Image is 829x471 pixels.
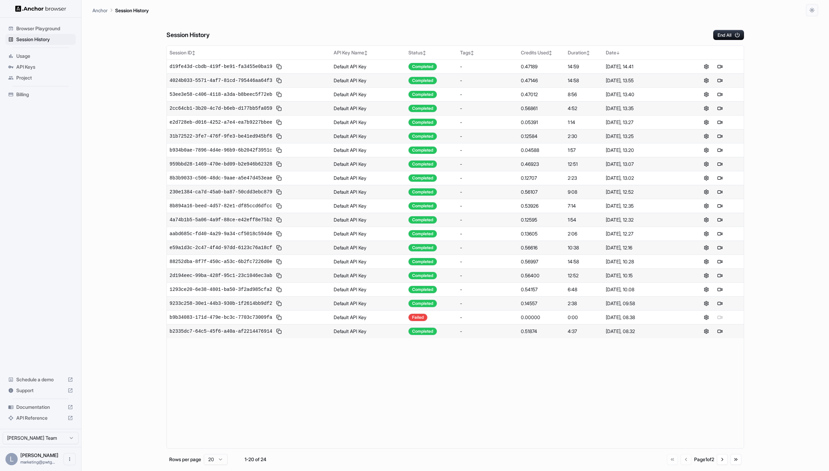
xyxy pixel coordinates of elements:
span: ↕ [549,50,552,55]
span: b9b34083-171d-479e-bc3c-7703c73009fa [170,314,272,321]
div: - [460,91,515,98]
div: Tags [460,49,515,56]
div: Completed [408,146,437,154]
div: 2:38 [568,300,600,307]
span: Browser Playground [16,25,73,32]
td: Default API Key [331,115,406,129]
div: 6:48 [568,286,600,293]
div: 0:00 [568,314,600,321]
span: API Keys [16,64,73,70]
td: Default API Key [331,157,406,171]
td: Default API Key [331,143,406,157]
td: Default API Key [331,87,406,101]
div: - [460,77,515,84]
div: [DATE], 13.55 [606,77,680,84]
div: - [460,286,515,293]
span: e59a1d3c-2c47-4f4d-97dd-6123c76a18cf [170,244,272,251]
div: [DATE], 10.15 [606,272,680,279]
div: 10:38 [568,244,600,251]
span: Documentation [16,404,65,411]
div: 0.56616 [521,244,562,251]
div: [DATE], 13.02 [606,175,680,181]
span: Project [16,74,73,81]
div: [DATE], 14.41 [606,63,680,70]
div: 0.12595 [521,216,562,223]
td: Default API Key [331,241,406,255]
td: Default API Key [331,282,406,296]
div: Completed [408,244,437,251]
div: 0.56997 [521,258,562,265]
div: 0.14557 [521,300,562,307]
span: 53ee3e58-c406-4118-a3da-b8beec5f72eb [170,91,272,98]
span: 9233c258-30e1-44b3-930b-1f2614bb9df2 [170,300,272,307]
div: 0.51874 [521,328,562,335]
p: Anchor [92,7,108,14]
td: Default API Key [331,199,406,213]
td: Default API Key [331,101,406,115]
span: b934b0ae-7896-4d4e-96b9-6b2042f3951c [170,147,272,154]
div: - [460,189,515,195]
div: [DATE], 13.27 [606,119,680,126]
div: 0.53926 [521,203,562,209]
div: - [460,147,515,154]
div: 0.12584 [521,133,562,140]
span: e2d728eb-d016-4252-a7e4-ea7b9227bbee [170,119,272,126]
div: Completed [408,91,437,98]
div: Billing [5,89,76,100]
td: Default API Key [331,213,406,227]
div: - [460,230,515,237]
span: ↕ [586,50,590,55]
div: Completed [408,119,437,126]
div: Completed [408,160,437,168]
div: [DATE], 13.35 [606,105,680,112]
div: 0.47146 [521,77,562,84]
td: Default API Key [331,129,406,143]
div: - [460,161,515,168]
span: 230e1384-ca7d-45a0-ba87-50cdd3ebc879 [170,189,272,195]
div: - [460,300,515,307]
span: ↕ [364,50,368,55]
span: Lasse Rasmussen [20,452,58,458]
div: [DATE], 09.58 [606,300,680,307]
div: Page 1 of 2 [694,456,714,463]
span: Billing [16,91,73,98]
div: - [460,216,515,223]
p: Session History [115,7,149,14]
div: Credits Used [521,49,562,56]
div: [DATE], 13.20 [606,147,680,154]
div: - [460,328,515,335]
div: 2:06 [568,230,600,237]
div: 0.56107 [521,189,562,195]
div: 0.56861 [521,105,562,112]
div: 4:37 [568,328,600,335]
div: 0.00000 [521,314,562,321]
div: 1-20 of 24 [239,456,272,463]
div: Documentation [5,402,76,413]
p: Rows per page [169,456,201,463]
div: 12:52 [568,272,600,279]
div: Completed [408,230,437,238]
span: 88252dba-8f7f-450c-a53c-6b2fc7226d0e [170,258,272,265]
span: 8b894a16-beed-4d57-82e1-df85ccd6dfcc [170,203,272,209]
img: Anchor Logo [15,5,66,12]
span: 8b3b9033-c506-48dc-9aae-a5e47d453eae [170,175,272,181]
div: [DATE], 08.38 [606,314,680,321]
div: Support [5,385,76,396]
div: Duration [568,49,600,56]
span: Usage [16,53,73,59]
div: Schedule a demo [5,374,76,385]
span: ↕ [471,50,474,55]
span: Session History [16,36,73,43]
span: 2cc64cb1-3b20-4c7d-b6eb-d177bb5fa059 [170,105,272,112]
div: Completed [408,77,437,84]
td: Default API Key [331,185,406,199]
div: Usage [5,51,76,62]
div: 0.12707 [521,175,562,181]
div: 0.47189 [521,63,562,70]
div: 14:59 [568,63,600,70]
span: Schedule a demo [16,376,65,383]
td: Default API Key [331,324,406,338]
div: Failed [408,314,427,321]
div: - [460,119,515,126]
div: Completed [408,272,437,279]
